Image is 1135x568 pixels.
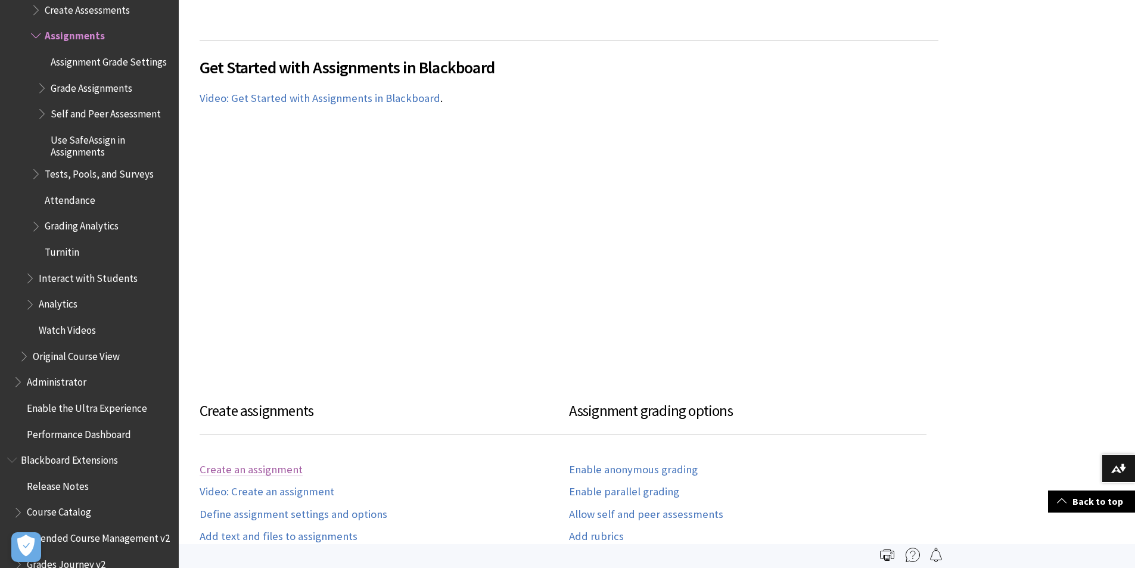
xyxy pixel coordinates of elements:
span: Extended Course Management v2 [27,528,170,544]
a: Enable parallel grading [569,485,679,499]
span: Assignment Grade Settings [51,52,167,68]
img: Follow this page [929,548,943,562]
span: Watch Videos [39,320,96,336]
button: Open Preferences [11,532,41,562]
span: Blackboard Extensions [21,450,118,466]
span: Course Catalog [27,502,91,519]
img: Print [880,548,894,562]
a: Enable anonymous grading [569,463,698,477]
span: Turnitin [45,242,79,258]
a: Create an assignment [200,463,303,477]
span: Attendance [45,190,95,206]
span: Get Started with Assignments in Blackboard [200,55,938,80]
a: Video: Create an assignment [200,485,334,499]
span: Use SafeAssign in Assignments [51,130,170,158]
a: Allow self and peer assessments [569,508,723,522]
img: More help [906,548,920,562]
span: Enable the Ultra Experience [27,398,147,414]
a: Add text and files to assignments [200,530,357,544]
h3: Create assignments [200,400,569,435]
span: Analytics [39,294,77,311]
span: Self and Peer Assessment [51,104,161,120]
span: Grade Assignments [51,78,132,94]
a: Video: Get Started with Assignments in Blackboard [200,91,440,105]
a: Back to top [1048,491,1135,513]
span: Assignments [45,26,105,42]
a: Define assignment settings and options [200,508,387,522]
a: Add rubrics [569,530,624,544]
span: Administrator [27,372,86,388]
h3: Assignment grading options [569,400,926,435]
span: Performance Dashboard [27,424,131,440]
span: Tests, Pools, and Surveys [45,164,154,180]
span: Release Notes [27,476,89,492]
span: Original Course View [33,346,120,362]
span: Grading Analytics [45,216,119,232]
p: . [200,91,938,106]
span: Interact with Students [39,268,138,284]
